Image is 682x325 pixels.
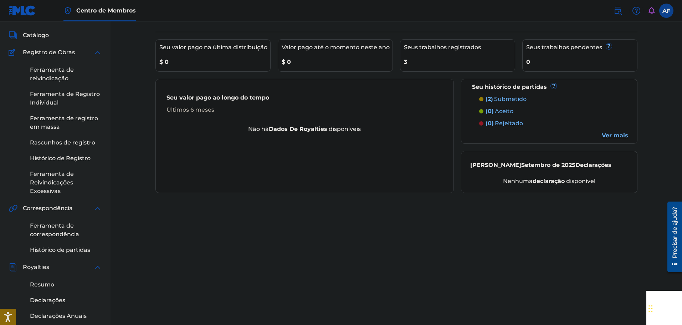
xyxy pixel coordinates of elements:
[495,120,523,127] font: rejeitado
[526,59,530,65] font: 0
[495,108,513,115] font: aceito
[632,6,641,15] img: ajuda
[662,198,682,275] iframe: Centro de Recursos
[629,4,643,18] div: Ajuda
[9,204,17,213] img: Correspondência
[23,49,75,56] font: Registro de Obras
[30,296,102,305] a: Declarações
[9,31,49,40] a: CatálogoCatálogo
[23,264,49,270] font: Royalties
[30,66,74,82] font: Ferramenta de reivindicação
[30,114,102,131] a: Ferramenta de registro em massa
[248,126,269,132] font: Não há
[76,7,136,14] font: Centro de Membros
[30,312,102,320] a: Declarações Anuais
[503,178,533,184] font: Nenhuma
[30,281,54,288] font: Resumo
[30,222,102,239] a: Ferramenta de correspondência
[486,108,494,115] font: (0)
[9,14,47,22] a: ResumoResumo
[552,82,555,89] font: ?
[166,106,214,113] font: Últimos 6 meses
[93,48,102,57] img: expandir
[470,162,521,168] font: [PERSON_NAME]
[282,44,390,51] font: Valor pago até o momento neste ano
[614,6,622,15] img: procurar
[30,313,87,319] font: Declarações Anuais
[9,263,17,271] img: Royalties
[23,205,73,212] font: Correspondência
[486,120,494,127] font: (0)
[607,43,610,50] font: ?
[30,297,65,304] font: Declarações
[30,247,90,253] font: Histórico de partidas
[159,44,267,51] font: Seu valor pago na última distribuição
[30,91,100,106] font: Ferramenta de Registro Individual
[648,298,653,319] div: Arrastar
[9,48,18,57] img: Registro de Obras
[648,7,655,14] div: Notificações
[23,32,49,39] font: Catálogo
[9,5,36,16] img: Logotipo da MLC
[494,96,527,102] font: submetido
[269,126,327,132] font: dados de royalties
[521,162,575,168] font: Setembro de 2025
[533,178,565,184] font: declaração
[486,96,493,102] font: (2)
[30,246,102,254] a: Histórico de partidas
[30,138,102,147] a: Rascunhos de registro
[30,280,102,289] a: Resumo
[30,171,74,194] font: Ferramenta de Reivindicações Excessivas
[30,115,98,130] font: Ferramenta de registro em massa
[93,263,102,271] img: expandir
[479,119,628,128] a: (0) rejeitado
[602,131,628,140] a: Ver mais
[404,59,407,65] font: 3
[479,107,628,116] a: (0) aceito
[611,4,625,18] a: Pesquisa pública
[404,44,481,51] font: Seus trabalhos registrados
[566,178,595,184] font: disponível
[166,94,269,101] font: Seu valor pago ao longo do tempo
[30,90,102,107] a: Ferramenta de Registro Individual
[93,204,102,213] img: expandir
[329,126,361,132] font: disponíveis
[602,132,628,139] font: Ver mais
[30,154,102,163] a: Histórico de Registro
[479,95,628,103] a: (2) submetido
[646,291,682,325] iframe: Widget de bate-papo
[282,59,291,65] font: $ 0
[63,6,72,15] img: Principal detentor de direitos autorais
[9,31,17,40] img: Catálogo
[575,162,611,168] font: Declarações
[659,4,673,18] div: Menu do usuário
[30,139,95,146] font: Rascunhos de registro
[30,155,91,162] font: Histórico de Registro
[526,44,602,51] font: Seus trabalhos pendentes
[159,59,169,65] font: $ 0
[30,222,79,238] font: Ferramenta de correspondência
[472,83,547,90] font: Seu histórico de partidas
[30,170,102,195] a: Ferramenta de Reivindicações Excessivas
[30,66,102,83] a: Ferramenta de reivindicação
